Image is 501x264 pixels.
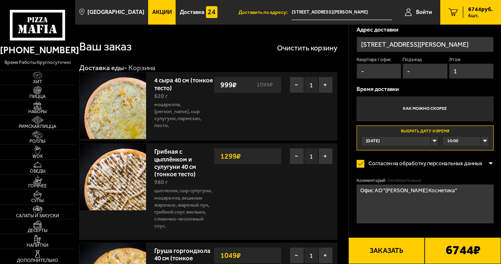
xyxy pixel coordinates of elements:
span: 620 г [154,93,168,100]
span: 6744 руб. [468,7,493,12]
span: 10:00 [447,137,458,146]
label: Согласен на обработку персональных данных [357,156,487,171]
span: Доставка [180,9,204,15]
strong: 1299 ₽ [218,148,243,164]
button: + [318,148,333,164]
p: моцарелла, [PERSON_NAME], сыр сулугуни, пармезан, песто. [154,101,214,129]
button: + [318,77,333,93]
span: [GEOGRAPHIC_DATA] [87,9,144,15]
label: Квартира / офис [357,56,401,63]
a: Доставка еды- [79,64,127,72]
button: + [318,247,333,264]
h1: Ваш заказ [79,41,132,52]
input: Ваш адрес доставки [292,5,392,20]
p: цыпленок, сыр сулугуни, моцарелла, вешенки жареные, жареный лук, грибной соус Жюльен, сливочно-че... [154,187,214,229]
a: 4 сыра 40 см (тонкое тесто) [154,74,213,91]
span: Акции [152,9,172,15]
label: Выбрать дату и время [357,125,494,150]
label: Как можно скорее [357,96,494,121]
button: Очистить корзину [277,44,337,52]
span: [DATE] [366,137,380,146]
button: − [290,247,304,264]
p: Время доставки [357,86,494,92]
span: 6 шт. [468,13,493,18]
img: 15daf4d41897b9f0e9f617042186c801.svg [206,6,218,18]
s: 1099 ₽ [255,82,277,88]
span: (необязательно) [388,177,421,184]
label: Этаж [449,56,494,63]
button: − [290,148,304,164]
b: 6744 ₽ [446,244,480,257]
p: Адрес доставки [357,27,494,33]
span: Санкт-Петербург, улица Бабушкина, 16 [292,5,392,20]
div: Корзина [128,63,156,72]
span: 1 [304,247,318,264]
strong: 999 ₽ [218,77,239,93]
span: 980 г [154,179,168,186]
span: Войти [416,9,432,15]
button: Заказать [348,237,425,264]
span: Доставить по адресу: [238,10,292,15]
strong: 1049 ₽ [218,248,243,263]
span: 1 [304,77,318,93]
a: Грибная с цыплёнком и сулугуни 40 см (тонкое тесто) [154,146,204,178]
button: − [290,77,304,93]
label: Комментарий [357,177,494,184]
label: Подъезд [403,56,447,63]
span: 1 [304,148,318,164]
